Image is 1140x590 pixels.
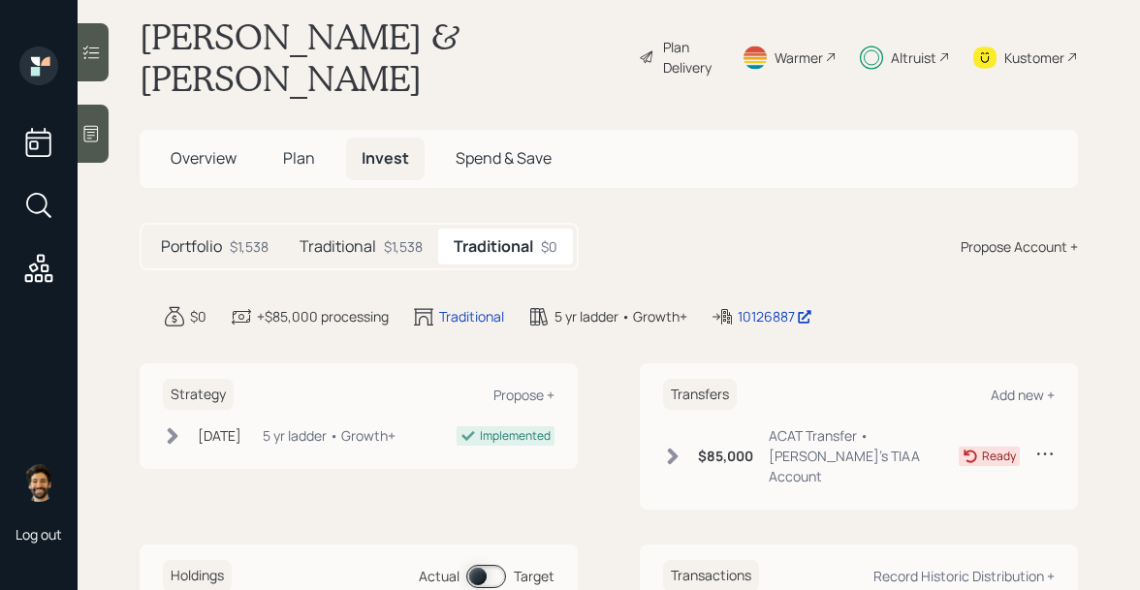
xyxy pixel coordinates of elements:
div: $0 [190,306,206,326]
div: 5 yr ladder • Growth+ [263,425,396,446]
div: Plan Delivery [663,37,718,78]
img: eric-schwartz-headshot.png [19,463,58,502]
div: Target [514,566,554,586]
div: Ready [982,448,1016,465]
div: Kustomer [1004,47,1064,68]
div: Implemented [480,427,551,445]
span: Overview [171,147,237,169]
div: [DATE] [198,425,241,446]
div: $1,538 [230,236,269,257]
h5: Portfolio [161,237,222,256]
div: Propose Account + [961,236,1078,257]
div: 5 yr ladder • Growth+ [554,306,687,326]
div: Propose + [493,386,554,404]
h6: Strategy [163,379,234,411]
div: 10126887 [738,306,812,326]
div: Log out [16,525,62,543]
div: Actual [419,566,459,586]
h6: Transfers [663,379,737,411]
h6: $85,000 [698,449,753,465]
h1: [PERSON_NAME] & [PERSON_NAME] [140,16,623,99]
span: Invest [362,147,409,169]
div: +$85,000 processing [257,306,389,326]
div: Record Historic Distribution + [873,567,1055,585]
h5: Traditional [300,237,376,256]
div: Add new + [991,386,1055,404]
div: $1,538 [384,236,423,257]
span: Plan [283,147,315,169]
div: Warmer [775,47,823,68]
div: Traditional [439,306,504,326]
h5: Traditional [454,237,533,256]
div: $0 [541,236,557,257]
div: ACAT Transfer • [PERSON_NAME]'s TIAA Account [769,425,959,486]
span: Spend & Save [456,147,552,169]
div: Altruist [891,47,936,68]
